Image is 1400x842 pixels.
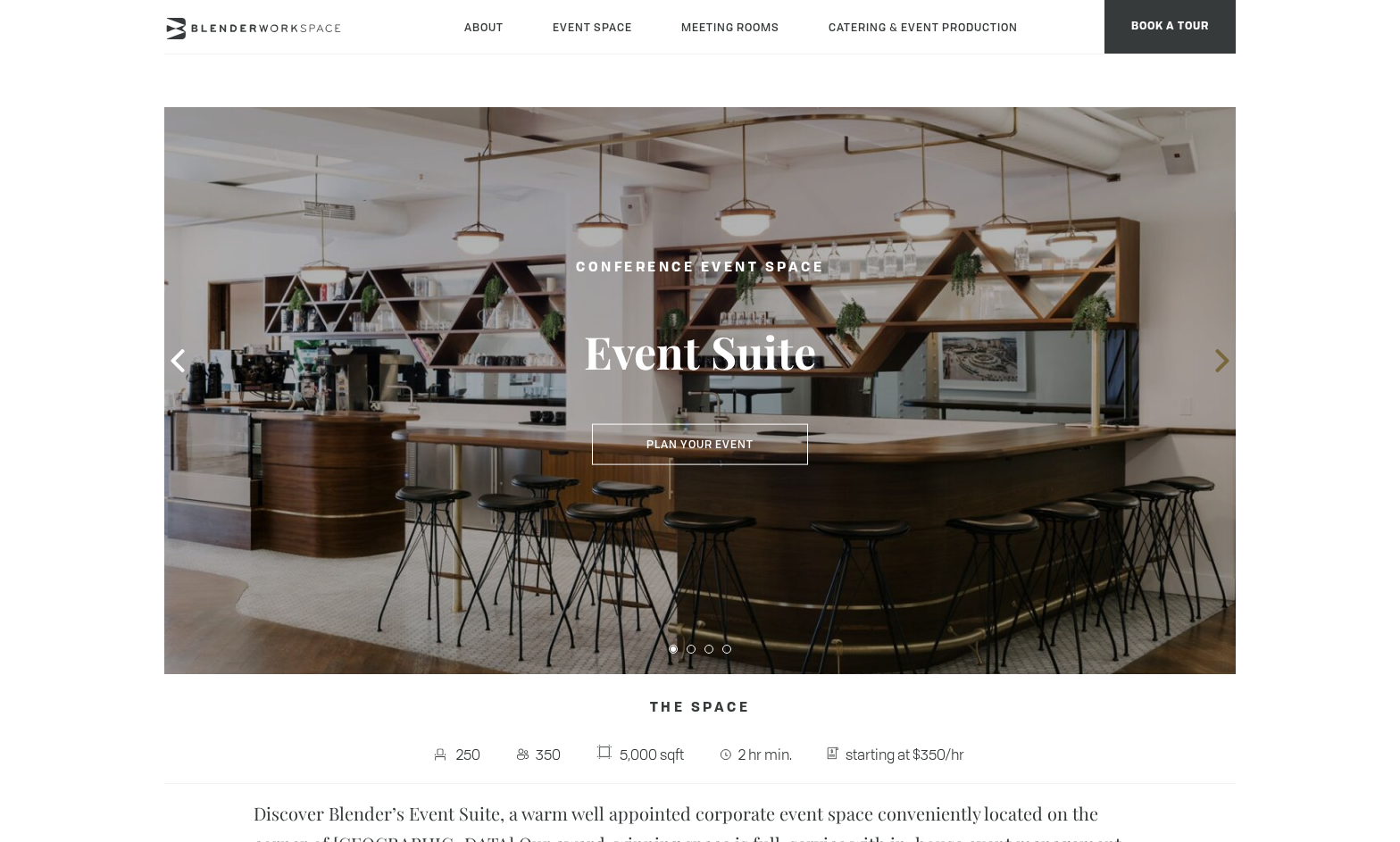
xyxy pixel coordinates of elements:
h4: The Space [164,692,1236,726]
span: 5,000 sqft [615,740,688,769]
span: starting at $350/hr [841,740,969,769]
span: 350 [532,740,566,769]
span: 250 [452,740,485,769]
button: Plan Your Event [592,424,808,465]
h3: Event Suite [495,324,905,379]
span: 2 hr min. [734,740,796,769]
h2: Conference Event Space [495,257,905,279]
